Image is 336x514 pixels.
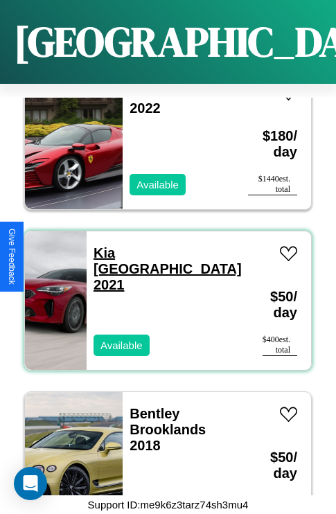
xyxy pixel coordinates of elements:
[248,174,297,195] div: $ 1440 est. total
[136,175,179,194] p: Available
[263,275,297,335] h3: $ 50 / day
[7,229,17,285] div: Give Feedback
[130,406,206,453] a: Bentley Brooklands 2018
[88,495,249,514] p: Support ID: me9k6z3tarz74sh3mu4
[248,436,297,495] h3: $ 50 / day
[100,336,143,355] p: Available
[248,114,297,174] h3: $ 180 / day
[94,245,242,292] a: Kia [GEOGRAPHIC_DATA] 2021
[14,467,47,500] div: Open Intercom Messenger
[130,85,217,116] a: Ferrari 348 ts 2022
[263,335,297,356] div: $ 400 est. total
